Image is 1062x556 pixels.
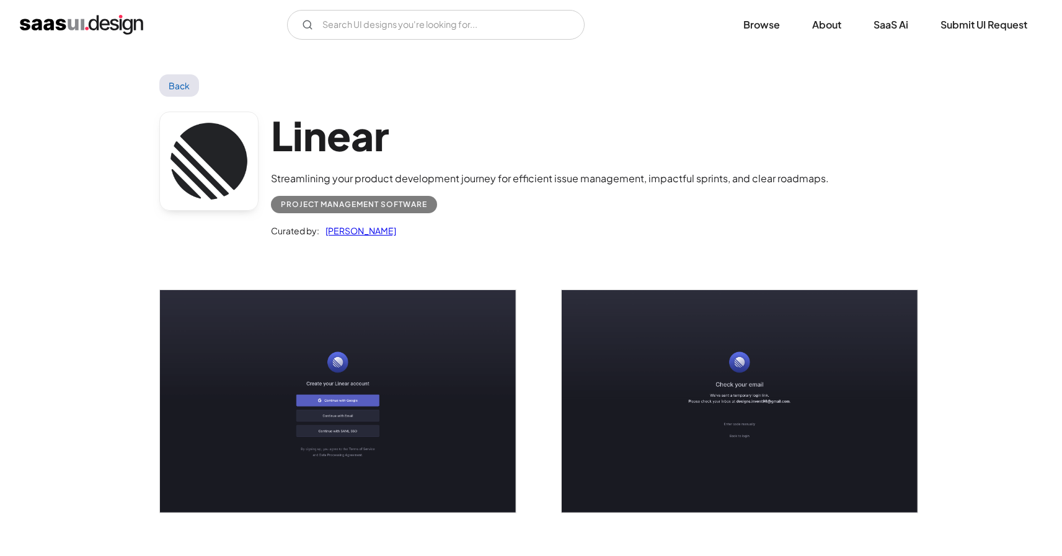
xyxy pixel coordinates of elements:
div: Project Management Software [281,197,427,212]
a: Back [159,74,200,97]
a: SaaS Ai [859,11,923,38]
a: open lightbox [562,290,918,513]
img: 648701b4848bc244d71e8d08_Linear%20Signup%20Screen.png [160,290,516,513]
div: Curated by: [271,223,319,238]
a: open lightbox [160,290,516,513]
img: 648701b3919ba8d4c66f90ab_Linear%20Verify%20Mail%20Screen.png [562,290,918,513]
a: About [797,11,856,38]
a: home [20,15,143,35]
input: Search UI designs you're looking for... [287,10,585,40]
form: Email Form [287,10,585,40]
h1: Linear [271,112,829,159]
a: Submit UI Request [926,11,1042,38]
a: Browse [728,11,795,38]
div: Streamlining your product development journey for efficient issue management, impactful sprints, ... [271,171,829,186]
a: [PERSON_NAME] [319,223,396,238]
